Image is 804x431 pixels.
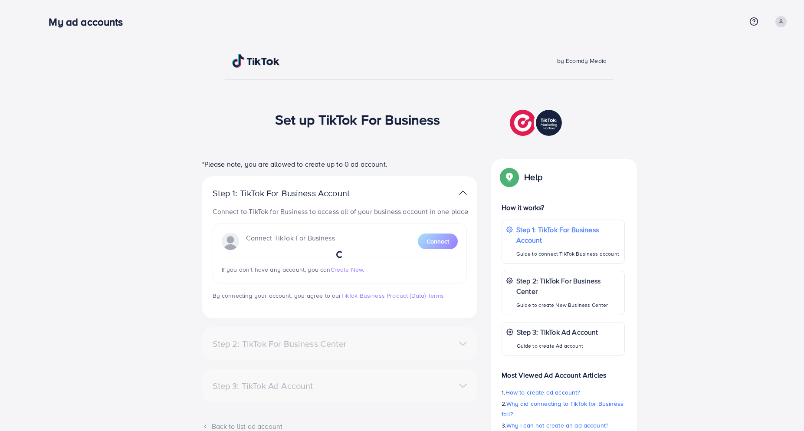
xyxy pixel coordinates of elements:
[516,224,620,245] p: Step 1: TikTok For Business Account
[505,388,580,397] span: How to create ad account?
[502,202,625,213] p: How it works?
[516,249,620,259] p: Guide to connect TikTok Business account
[502,420,625,431] p: 3.
[506,421,608,430] span: Why I can not create an ad account?
[202,159,477,169] p: *Please note, you are allowed to create up to 0 ad account.
[524,172,542,182] p: Help
[516,276,620,296] p: Step 2: TikTok For Business Center
[213,188,377,198] p: Step 1: TikTok For Business Account
[49,16,130,28] h3: My ad accounts
[502,398,625,419] p: 2.
[275,111,440,128] h1: Set up TikTok For Business
[232,54,280,68] img: TikTok
[517,327,598,337] p: Step 3: TikTok Ad Account
[502,363,625,380] p: Most Viewed Ad Account Articles
[502,387,625,398] p: 1.
[517,341,598,351] p: Guide to create Ad account
[502,399,624,418] span: Why did connecting to TikTok for Business fail?
[510,108,564,138] img: TikTok partner
[516,300,620,310] p: Guide to create New Business Center
[459,187,467,199] img: TikTok partner
[557,56,607,65] span: by Ecomdy Media
[502,169,517,185] img: Popup guide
